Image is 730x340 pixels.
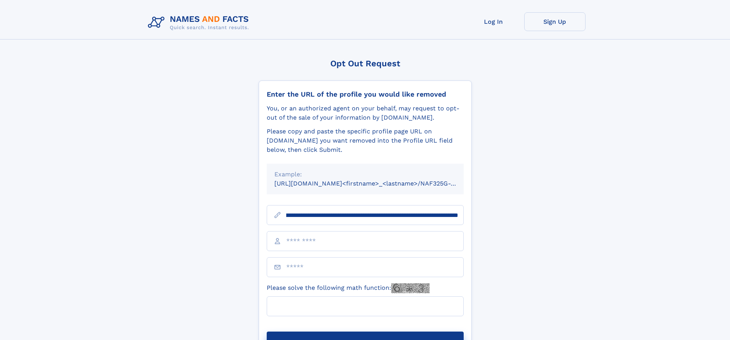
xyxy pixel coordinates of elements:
[267,127,464,154] div: Please copy and paste the specific profile page URL on [DOMAIN_NAME] you want removed into the Pr...
[259,59,472,68] div: Opt Out Request
[267,283,430,293] label: Please solve the following math function:
[524,12,586,31] a: Sign Up
[274,170,456,179] div: Example:
[274,180,478,187] small: [URL][DOMAIN_NAME]<firstname>_<lastname>/NAF325G-xxxxxxxx
[267,90,464,99] div: Enter the URL of the profile you would like removed
[463,12,524,31] a: Log In
[145,12,255,33] img: Logo Names and Facts
[267,104,464,122] div: You, or an authorized agent on your behalf, may request to opt-out of the sale of your informatio...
